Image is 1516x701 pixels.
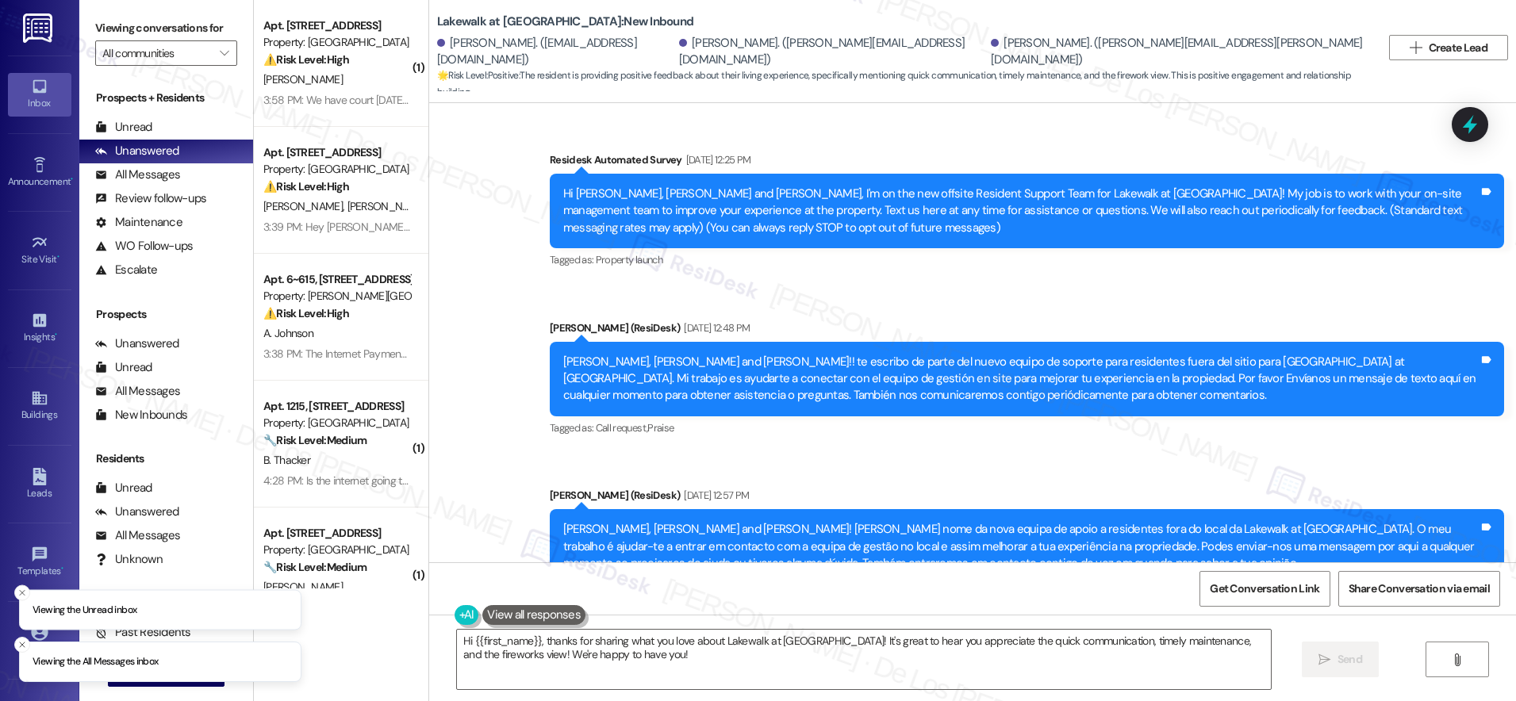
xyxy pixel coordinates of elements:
div: Property: [GEOGRAPHIC_DATA] [263,415,410,431]
a: Leads [8,463,71,506]
div: Tagged as: [550,248,1504,271]
div: Prospects [79,306,253,323]
span: : The resident is providing positive feedback about their living experience, specifically mention... [437,67,1381,102]
span: • [55,329,57,340]
div: Apt. 1215, [STREET_ADDRESS] [263,398,410,415]
div: Review follow-ups [95,190,206,207]
div: Property: [GEOGRAPHIC_DATA] [263,34,410,51]
div: All Messages [95,167,180,183]
strong: 🔧 Risk Level: Medium [263,433,367,447]
strong: 🔧 Risk Level: Medium [263,560,367,574]
div: Unanswered [95,335,179,352]
span: [PERSON_NAME] [263,72,343,86]
span: [PERSON_NAME] [347,199,426,213]
div: [PERSON_NAME]. ([PERSON_NAME][EMAIL_ADDRESS][PERSON_NAME][DOMAIN_NAME]) [991,35,1369,69]
button: Create Lead [1389,35,1508,60]
input: All communities [102,40,212,66]
div: Hi [PERSON_NAME], [PERSON_NAME] and [PERSON_NAME], I'm on the new offsite Resident Support Team f... [563,186,1479,236]
div: 4:28 PM: Is the internet going to be free or getting a package deal for less for residents [263,473,660,488]
div: Apt. [STREET_ADDRESS] [263,144,410,161]
div: New Inbounds [95,407,187,423]
span: [PERSON_NAME] [263,199,347,213]
button: Close toast [14,637,30,653]
span: A. Johnson [263,326,313,340]
i:  [220,47,228,59]
div: Unread [95,119,152,136]
a: Account [8,619,71,661]
div: Unread [95,480,152,496]
a: Templates • [8,541,71,584]
i:  [1410,41,1422,54]
div: Unknown [95,551,163,568]
img: ResiDesk Logo [23,13,56,43]
a: Insights • [8,307,71,350]
div: Tagged as: [550,416,1504,439]
i:  [1318,653,1330,666]
div: Apt. [STREET_ADDRESS] [263,525,410,542]
strong: 🌟 Risk Level: Positive [437,69,519,82]
span: Get Conversation Link [1210,580,1319,597]
span: B. Thacker [263,453,310,467]
button: Close toast [14,584,30,600]
div: Property: [GEOGRAPHIC_DATA] [263,542,410,558]
div: [PERSON_NAME]. ([EMAIL_ADDRESS][DOMAIN_NAME]) [437,35,675,69]
strong: ⚠️ Risk Level: High [263,52,349,67]
div: Residesk Automated Survey [550,151,1504,174]
div: Unread [95,359,152,376]
div: All Messages [95,383,180,400]
div: 3:58 PM: We have court [DATE] so am I not allowed to get help now do we just have to move [263,93,686,107]
strong: ⚠️ Risk Level: High [263,179,349,193]
a: Inbox [8,73,71,116]
label: Viewing conversations for [95,16,237,40]
p: Viewing the Unread inbox [33,603,136,617]
b: Lakewalk at [GEOGRAPHIC_DATA]: New Inbound [437,13,693,30]
textarea: Hi {{first_name}}, thanks for sharing what you love about Lakewalk at [GEOGRAPHIC_DATA]! It's gre... [457,630,1271,689]
span: Send [1338,651,1362,668]
div: [DATE] 12:25 PM [682,151,751,168]
span: • [57,251,59,262]
div: Residents [79,450,253,467]
a: Site Visit • [8,229,71,272]
div: Unanswered [95,504,179,520]
i:  [1451,653,1463,666]
span: [PERSON_NAME] [263,580,343,594]
div: [PERSON_NAME] (ResiDesk) [550,487,1504,509]
div: Escalate [95,262,157,278]
div: WO Follow-ups [95,238,193,255]
div: [PERSON_NAME] (ResiDesk) [550,320,1504,342]
button: Get Conversation Link [1199,571,1330,607]
div: Prospects + Residents [79,90,253,106]
span: Praise [647,421,674,435]
div: Apt. 6~615, [STREET_ADDRESS] [263,271,410,288]
span: Create Lead [1429,40,1487,56]
span: Call request , [596,421,648,435]
strong: ⚠️ Risk Level: High [263,306,349,320]
span: Property launch [596,253,662,266]
a: Buildings [8,385,71,427]
div: [DATE] 12:57 PM [680,487,749,504]
div: [DATE] 12:48 PM [680,320,750,336]
div: All Messages [95,527,180,544]
button: Send [1302,642,1379,677]
div: Apt. [STREET_ADDRESS] [263,17,410,34]
div: Property: [PERSON_NAME][GEOGRAPHIC_DATA] Apartments [263,288,410,305]
div: Unanswered [95,143,179,159]
div: [PERSON_NAME], [PERSON_NAME] and [PERSON_NAME]!! te escribo de parte del nuevo equipo de soporte ... [563,354,1479,404]
p: Viewing the All Messages inbox [33,655,159,669]
span: • [61,563,63,574]
span: Share Conversation via email [1349,580,1490,597]
div: [PERSON_NAME], [PERSON_NAME] and [PERSON_NAME]! [PERSON_NAME] nome da nova equipa de apoio a resi... [563,521,1479,572]
button: Share Conversation via email [1338,571,1500,607]
div: Maintenance [95,214,182,231]
div: 3:38 PM: The Internet Payments were a $60 per month increase in my Monthly Rental Payments.🙂 [263,347,721,361]
span: • [71,174,73,185]
div: [PERSON_NAME]. ([PERSON_NAME][EMAIL_ADDRESS][DOMAIN_NAME]) [679,35,987,69]
div: Property: [GEOGRAPHIC_DATA] [263,161,410,178]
